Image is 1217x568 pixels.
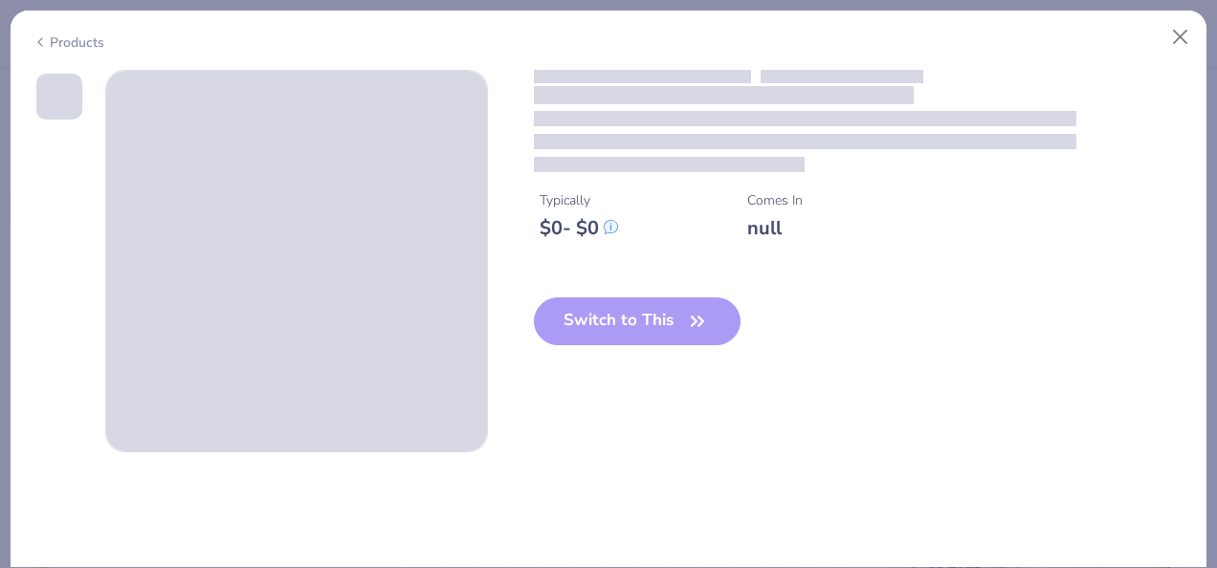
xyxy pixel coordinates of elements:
div: Products [33,33,104,53]
button: Close [1162,19,1199,55]
div: Typically [540,190,618,210]
div: Comes In [747,190,803,210]
div: null [747,216,803,240]
div: $ 0 - $ 0 [540,216,618,240]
